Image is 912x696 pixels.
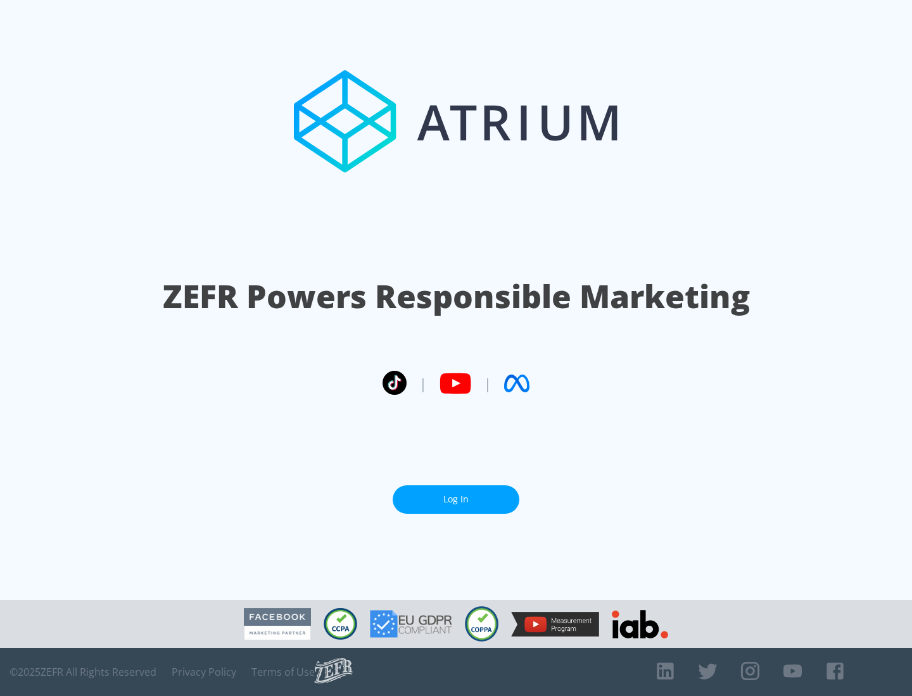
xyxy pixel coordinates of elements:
img: Facebook Marketing Partner [244,608,311,640]
img: IAB [612,610,668,638]
img: CCPA Compliant [324,608,357,640]
span: | [484,374,491,393]
img: COPPA Compliant [465,606,498,642]
span: | [419,374,427,393]
h1: ZEFR Powers Responsible Marketing [163,275,750,318]
a: Log In [393,485,519,514]
a: Terms of Use [251,666,315,678]
span: © 2025 ZEFR All Rights Reserved [9,666,156,678]
img: GDPR Compliant [370,610,452,638]
a: Privacy Policy [172,666,236,678]
img: YouTube Measurement Program [511,612,599,637]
